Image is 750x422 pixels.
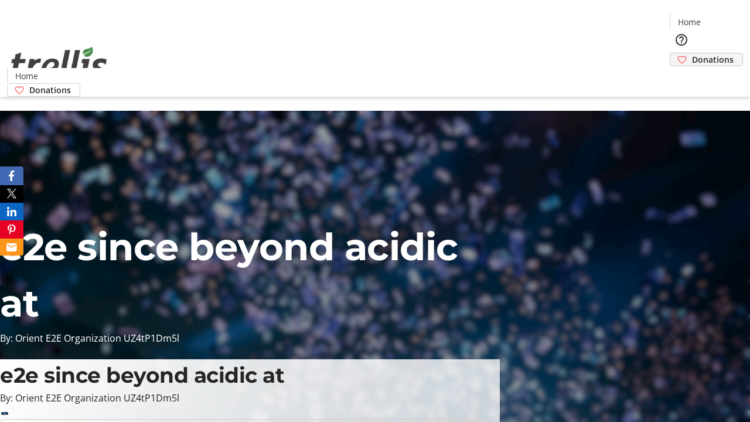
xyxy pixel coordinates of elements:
[670,66,693,90] button: Cart
[7,83,80,97] a: Donations
[7,34,111,93] img: Orient E2E Organization UZ4tP1Dm5l's Logo
[15,70,38,82] span: Home
[670,16,708,28] a: Home
[670,53,743,66] a: Donations
[8,70,45,82] a: Home
[670,28,693,52] button: Help
[692,53,734,66] span: Donations
[678,16,701,28] span: Home
[29,84,71,96] span: Donations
